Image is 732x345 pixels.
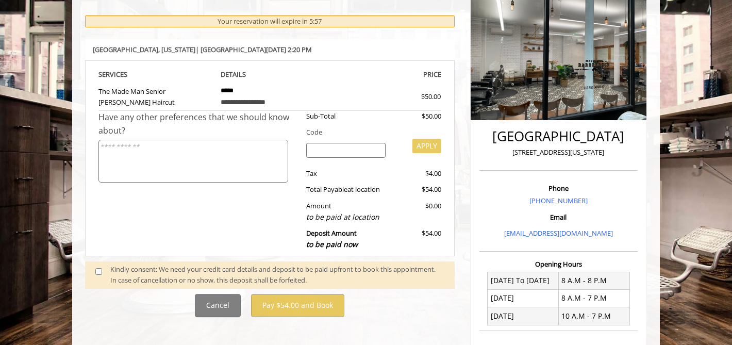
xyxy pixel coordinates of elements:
div: Have any other preferences that we should know about? [98,111,298,137]
div: $50.00 [393,111,441,122]
h3: SELECTED SERVICE [85,20,455,29]
div: Sub-Total [298,111,394,122]
td: 8 A.M - 8 P.M [558,272,629,289]
b: Deposit Amount [306,228,358,249]
div: Code [298,127,441,138]
p: [STREET_ADDRESS][US_STATE] [482,147,635,158]
td: The Made Man Senior [PERSON_NAME] Haircut [98,80,213,111]
td: 8 A.M - 7 P.M [558,289,629,307]
a: [EMAIL_ADDRESS][DOMAIN_NAME] [504,228,613,238]
div: Kindly consent: We need your credit card details and deposit to be paid upfront to book this appo... [110,264,444,286]
td: [DATE] To [DATE] [488,272,559,289]
span: S [124,70,127,79]
div: $4.00 [393,168,441,179]
h3: Phone [482,185,635,192]
button: Cancel [195,294,241,317]
h3: Opening Hours [479,260,638,268]
a: [PHONE_NUMBER] [529,196,588,205]
div: Tax [298,168,394,179]
div: $50.00 [384,91,441,102]
div: $0.00 [393,201,441,223]
th: PRICE [327,69,441,80]
div: $54.00 [393,184,441,195]
h2: [GEOGRAPHIC_DATA] [482,129,635,144]
span: to be paid now [306,239,358,249]
button: Pay $54.00 and Book [251,294,344,317]
span: , [US_STATE] [158,45,195,54]
div: Your reservation will expire in 5:57 [85,15,455,27]
span: at location [347,185,380,194]
div: $54.00 [393,228,441,250]
h3: Email [482,213,635,221]
td: [DATE] [488,289,559,307]
div: Total Payable [298,184,394,195]
button: APPLY [412,139,441,153]
th: DETAILS [213,69,327,80]
div: to be paid at location [306,211,386,223]
td: [DATE] [488,307,559,325]
td: 10 A.M - 7 P.M [558,307,629,325]
b: [GEOGRAPHIC_DATA] | [GEOGRAPHIC_DATA][DATE] 2:20 PM [93,45,312,54]
th: SERVICE [98,69,213,80]
div: Amount [298,201,394,223]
